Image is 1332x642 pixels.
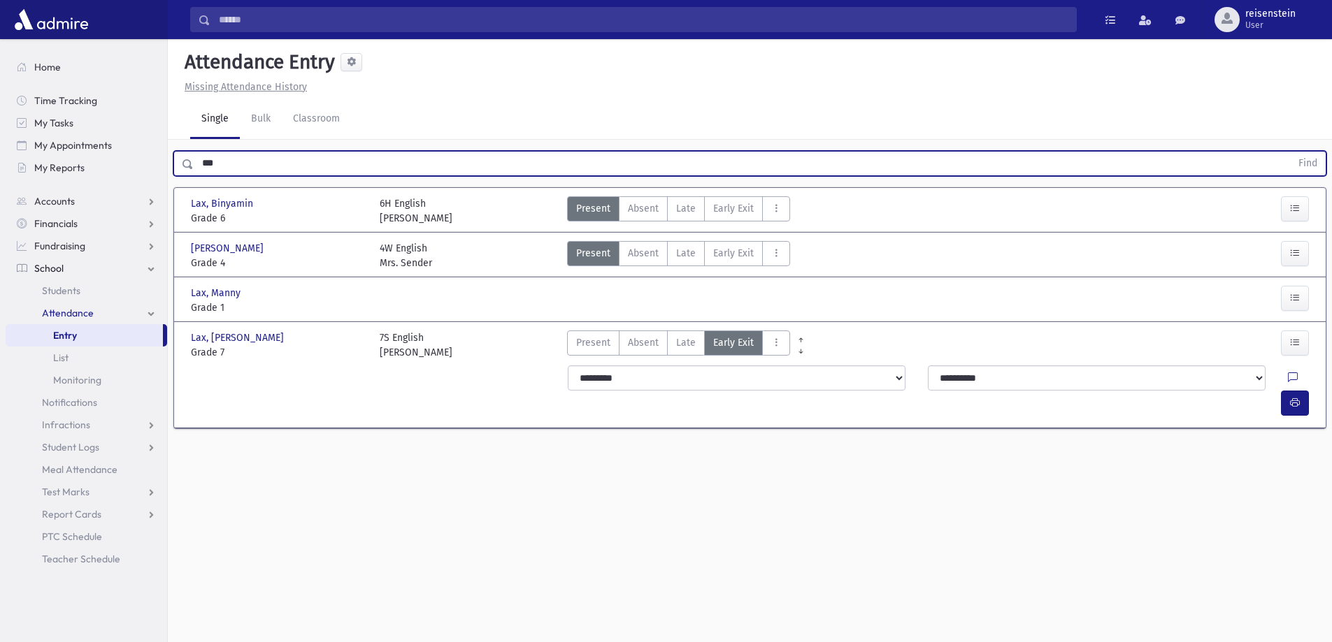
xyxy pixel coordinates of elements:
[576,201,610,216] span: Present
[179,81,307,93] a: Missing Attendance History
[42,463,117,476] span: Meal Attendance
[567,330,790,360] div: AttTypes
[6,235,167,257] a: Fundraising
[6,458,167,481] a: Meal Attendance
[42,307,94,319] span: Attendance
[6,481,167,503] a: Test Marks
[713,246,754,261] span: Early Exit
[42,553,120,565] span: Teacher Schedule
[179,50,335,74] h5: Attendance Entry
[42,508,101,520] span: Report Cards
[34,61,61,73] span: Home
[34,117,73,129] span: My Tasks
[6,156,167,179] a: My Reports
[713,201,754,216] span: Early Exit
[676,201,696,216] span: Late
[6,414,167,436] a: Infractions
[42,284,80,297] span: Students
[34,240,85,252] span: Fundraising
[6,190,167,212] a: Accounts
[6,112,167,134] a: My Tasks
[567,241,790,270] div: AttTypes
[6,525,167,548] a: PTC Schedule
[676,335,696,350] span: Late
[6,212,167,235] a: Financials
[713,335,754,350] span: Early Exit
[1245,20,1296,31] span: User
[11,6,92,34] img: AdmirePro
[1245,8,1296,20] span: reisenstein
[282,100,351,139] a: Classroom
[6,548,167,570] a: Teacher Schedule
[6,391,167,414] a: Notifications
[210,7,1076,32] input: Search
[53,329,77,342] span: Entry
[567,196,790,226] div: AttTypes
[6,279,167,302] a: Students
[380,241,432,270] div: 4W English Mrs. Sender
[53,351,69,364] span: List
[1290,152,1326,175] button: Find
[191,196,256,211] span: Lax, Binyamin
[34,94,97,107] span: Time Tracking
[53,374,101,386] span: Monitoring
[380,330,452,360] div: 7S English [PERSON_NAME]
[42,486,89,498] span: Test Marks
[576,335,610,350] span: Present
[628,201,659,216] span: Absent
[6,503,167,525] a: Report Cards
[6,369,167,391] a: Monitoring
[6,436,167,458] a: Student Logs
[6,257,167,279] a: School
[628,246,659,261] span: Absent
[240,100,282,139] a: Bulk
[191,256,366,270] span: Grade 4
[185,81,307,93] u: Missing Attendance History
[191,300,366,315] span: Grade 1
[576,246,610,261] span: Present
[191,345,366,360] span: Grade 7
[34,139,112,152] span: My Appointments
[34,262,64,275] span: School
[6,346,167,369] a: List
[628,335,659,350] span: Absent
[6,134,167,156] a: My Appointments
[6,89,167,112] a: Time Tracking
[191,211,366,226] span: Grade 6
[191,241,266,256] span: [PERSON_NAME]
[191,286,243,300] span: Lax, Manny
[34,195,75,207] span: Accounts
[190,100,240,139] a: Single
[380,196,452,226] div: 6H English [PERSON_NAME]
[676,246,696,261] span: Late
[6,302,167,324] a: Attendance
[34,217,78,230] span: Financials
[34,161,85,174] span: My Reports
[42,396,97,409] span: Notifications
[42,441,99,453] span: Student Logs
[42,530,102,543] span: PTC Schedule
[191,330,287,345] span: Lax, [PERSON_NAME]
[42,418,90,431] span: Infractions
[6,56,167,78] a: Home
[6,324,163,346] a: Entry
